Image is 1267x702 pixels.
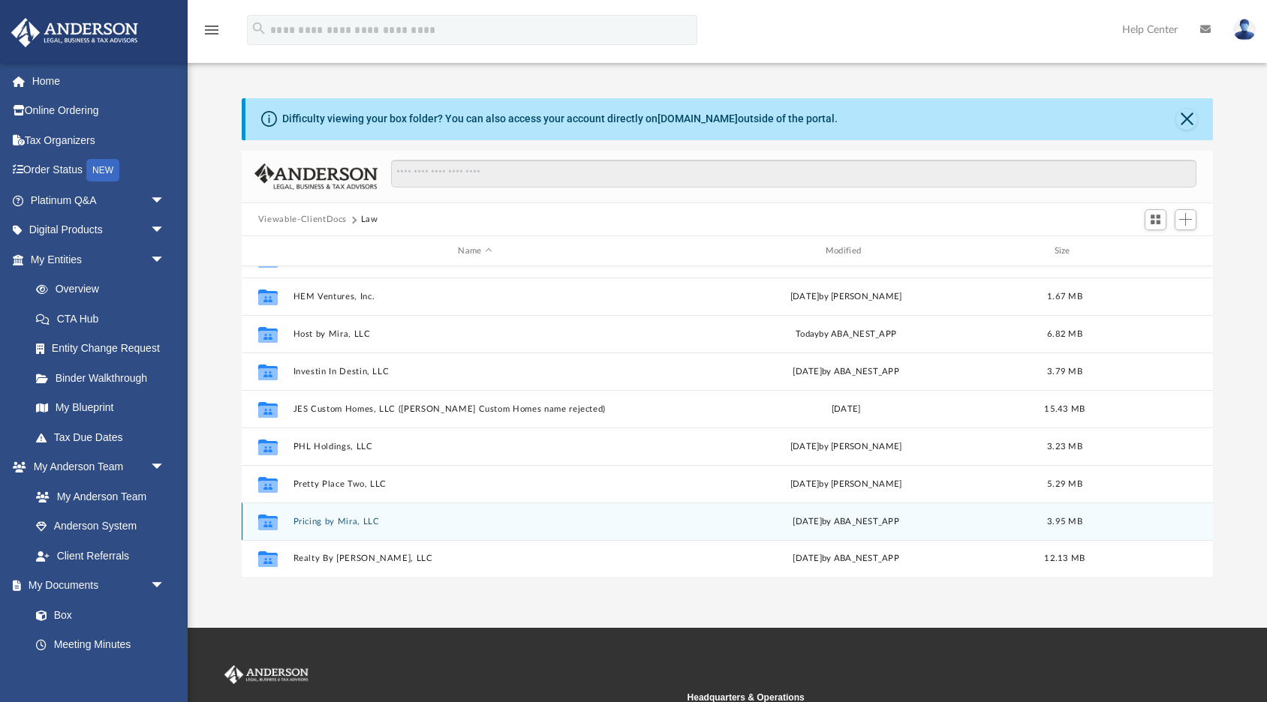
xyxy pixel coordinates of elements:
button: Investin In Destin, LLC [293,367,657,376]
a: My Documentsarrow_drop_down [11,571,180,601]
div: Difficulty viewing your box folder? You can also access your account directly on outside of the p... [282,111,838,127]
span: arrow_drop_down [150,185,180,216]
span: 3.23 MB [1047,442,1082,451]
div: NEW [86,159,119,181]
a: [DOMAIN_NAME] [658,112,738,124]
a: Digital Productsarrow_drop_down [11,215,188,245]
button: PHL Holdings, LLC [293,442,657,451]
button: Close [1176,109,1197,130]
div: id [1101,244,1206,258]
div: Modified [664,244,1028,258]
div: [DATE] by [PERSON_NAME] [664,440,1028,454]
i: menu [203,21,221,39]
span: 3.95 MB [1047,517,1082,526]
span: 15.43 MB [1044,405,1085,413]
span: 1.67 MB [1047,292,1082,301]
a: Tax Due Dates [21,422,188,452]
div: Name [292,244,657,258]
span: 6.82 MB [1047,330,1082,338]
img: User Pic [1233,19,1256,40]
img: Anderson Advisors Platinum Portal [7,18,143,47]
div: by ABA_NEST_APP [664,328,1028,341]
i: search [251,20,267,37]
a: menu [203,28,221,39]
span: 5.29 MB [1047,480,1082,488]
img: Anderson Advisors Platinum Portal [221,665,311,685]
div: [DATE] by ABA_NEST_APP [664,552,1028,565]
div: id [248,244,286,258]
button: Realty By [PERSON_NAME], LLC [293,553,657,563]
span: today [796,330,819,338]
a: My Anderson Team [21,481,173,511]
a: Home [11,66,188,96]
a: CTA Hub [21,304,188,334]
a: Platinum Q&Aarrow_drop_down [11,185,188,215]
div: [DATE] by ABA_NEST_APP [664,365,1028,379]
span: 12.13 MB [1044,554,1085,562]
span: arrow_drop_down [150,452,180,483]
div: [DATE] by [PERSON_NAME] [664,478,1028,491]
div: [DATE] by [PERSON_NAME] [664,290,1028,304]
button: Host by Mira, LLC [293,329,657,339]
span: arrow_drop_down [150,571,180,601]
a: Tax Organizers [11,125,188,155]
span: arrow_drop_down [150,215,180,246]
button: Pricing by Mira, LLC [293,517,657,526]
div: [DATE] [664,403,1028,416]
a: Entity Change Request [21,334,188,364]
button: Switch to Grid View [1145,209,1167,230]
a: Online Ordering [11,96,188,126]
button: HEM Ventures, Inc. [293,292,657,301]
a: My Blueprint [21,393,180,423]
a: Binder Walkthrough [21,363,188,393]
a: Anderson System [21,511,180,541]
button: Add [1175,209,1197,230]
a: Box [21,600,173,630]
div: [DATE] by ABA_NEST_APP [664,515,1028,529]
input: Search files and folders [391,160,1197,188]
a: My Entitiesarrow_drop_down [11,244,188,274]
button: JES Custom Homes, LLC ([PERSON_NAME] Custom Homes name rejected) [293,404,657,414]
a: Order StatusNEW [11,155,188,186]
button: Law [361,213,378,226]
span: arrow_drop_down [150,244,180,275]
div: Size [1034,244,1094,258]
a: My Anderson Teamarrow_drop_down [11,452,180,482]
button: Viewable-ClientDocs [258,213,347,226]
div: grid [242,266,1213,577]
a: Client Referrals [21,541,180,571]
button: Pretty Place Two, LLC [293,479,657,489]
a: Meeting Minutes [21,630,180,660]
span: 3.79 MB [1047,367,1082,376]
a: Overview [21,274,188,304]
